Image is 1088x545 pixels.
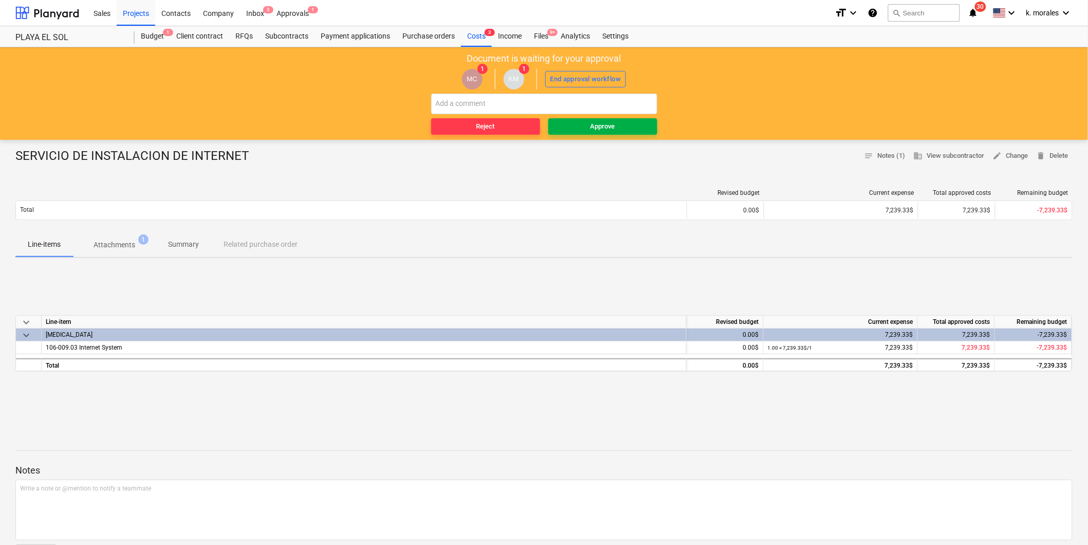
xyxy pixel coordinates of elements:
button: Search [888,4,960,22]
button: Notes (1) [860,148,910,164]
p: Summary [168,239,199,250]
div: 0.00$ [687,329,764,341]
span: Notes (1) [864,150,906,162]
button: Approve [548,118,657,135]
span: 30 [975,2,986,12]
span: 1 [308,6,318,13]
div: Line-item [42,316,687,329]
a: Settings [596,26,635,47]
div: Revised budget [687,316,764,329]
div: 0.00$ [687,358,764,371]
i: format_size [835,7,847,19]
a: Analytics [555,26,596,47]
p: Notes [15,464,1073,477]
div: Total approved costs [918,316,995,329]
p: Line-items [28,239,61,250]
span: View subcontractor [914,150,985,162]
i: notifications [968,7,979,19]
a: Payment applications [315,26,396,47]
i: keyboard_arrow_down [1060,7,1073,19]
div: Remaining budget [1000,189,1068,196]
div: Files [528,26,555,47]
div: 7,239.33$ [918,202,995,219]
div: 7,239.33$ [768,207,914,214]
i: keyboard_arrow_down [847,7,859,19]
div: Mareliz Chi [462,69,483,89]
a: Files9+ [528,26,555,47]
button: End approval workflow [545,71,626,87]
span: delete [1037,151,1046,160]
button: Delete [1032,148,1073,164]
button: View subcontractor [910,148,989,164]
span: 1 [138,234,149,245]
span: Change [993,150,1028,162]
div: Budget [135,26,170,47]
small: 1.00 × 7,239.33$ / 1 [768,345,813,351]
div: 7,239.33$ [768,359,913,372]
span: keyboard_arrow_down [20,329,32,341]
i: keyboard_arrow_down [1006,7,1018,19]
a: Client contract [170,26,229,47]
button: Change [989,148,1032,164]
div: 0.00$ [687,341,764,354]
div: 7,239.33$ [768,329,913,341]
span: 7,239.33$ [962,344,990,351]
span: business [914,151,923,160]
span: 1 [477,64,488,74]
span: edit [993,151,1002,160]
span: -7,239.33$ [1038,207,1068,214]
div: 7,239.33$ [768,341,913,354]
a: Subcontracts [259,26,315,47]
span: KM [509,75,519,83]
div: kristin morales [504,69,524,89]
a: Costs3 [461,26,492,47]
div: 7,239.33$ [918,329,995,341]
a: RFQs [229,26,259,47]
button: Reject [431,118,540,135]
span: 1 [519,64,529,74]
span: 1 [163,29,173,36]
div: End approval workflow [550,74,621,85]
span: k. morales [1026,9,1059,17]
span: 106-009.03 Internet System [46,344,122,351]
div: PLAYA EL SOL [15,32,122,43]
p: Attachments [94,240,135,250]
span: search [893,9,901,17]
div: 0.00$ [687,202,764,219]
input: Add a comment [431,94,657,114]
div: Costs [461,26,492,47]
span: 9+ [547,29,558,36]
div: -7,239.33$ [995,358,1072,371]
div: CAPEX [46,329,682,341]
p: Document is waiting for your approval [467,52,621,65]
a: Income [492,26,528,47]
div: -7,239.33$ [995,329,1072,341]
span: MC [467,75,477,83]
span: Delete [1037,150,1068,162]
iframe: Chat Widget [1037,496,1088,545]
div: Current expense [768,189,914,196]
div: Total approved costs [923,189,991,196]
div: Reject [476,121,495,133]
i: Knowledge base [868,7,878,19]
div: Current expense [764,316,918,329]
a: Budget1 [135,26,170,47]
a: Purchase orders [396,26,461,47]
div: Total [42,358,687,371]
p: Total [20,206,34,214]
div: Approve [591,121,615,133]
div: Remaining budget [995,316,1072,329]
span: 3 [485,29,495,36]
span: notes [864,151,874,160]
div: SERVICIO DE INSTALACION DE INTERNET [15,148,257,165]
div: 7,239.33$ [918,358,995,371]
